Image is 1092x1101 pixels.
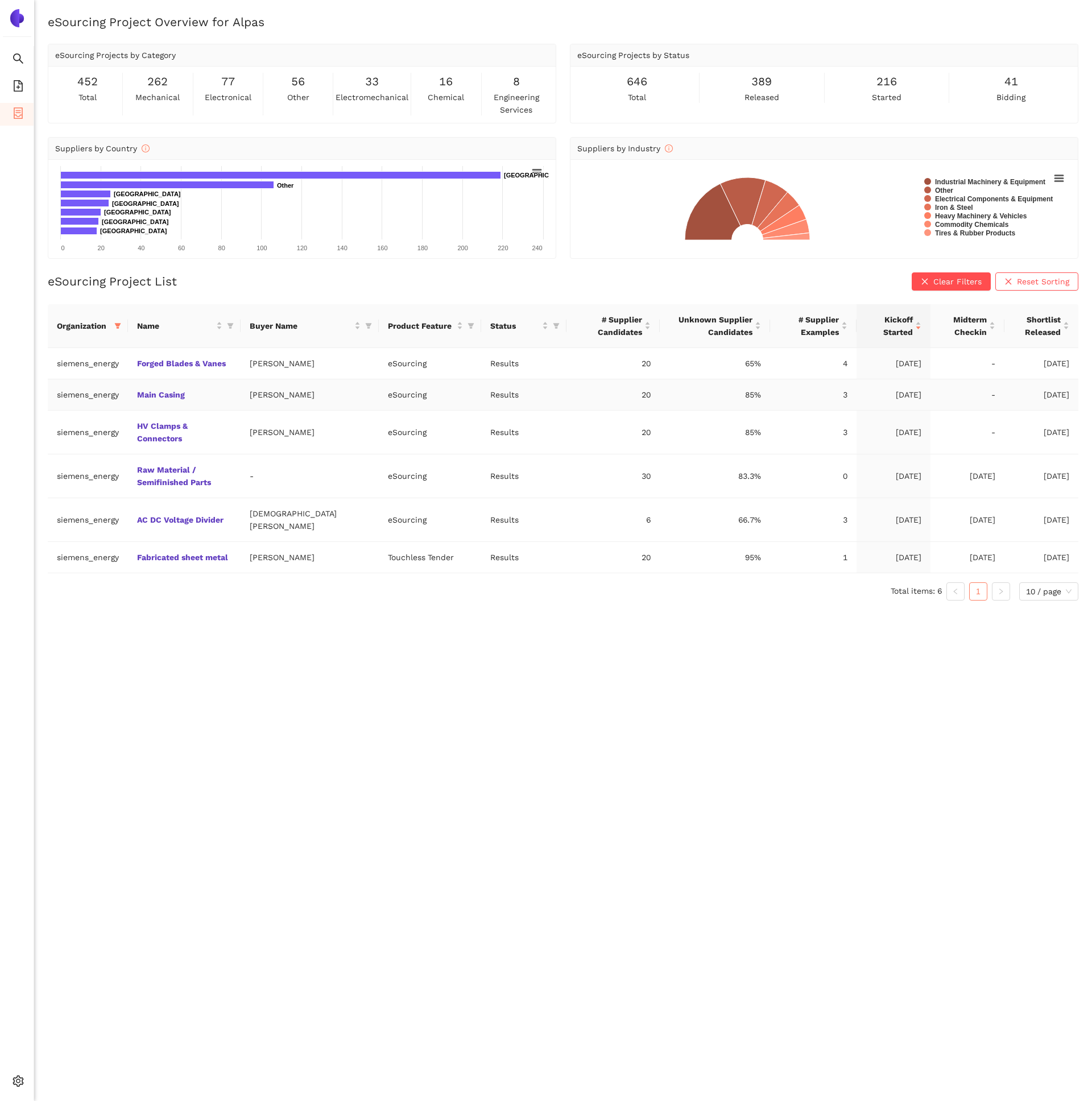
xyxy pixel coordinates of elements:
span: left [952,588,959,595]
span: filter [227,322,234,329]
span: 41 [1004,73,1018,90]
td: eSourcing [379,379,481,411]
td: [DEMOGRAPHIC_DATA][PERSON_NAME] [241,498,379,542]
span: 389 [751,73,772,90]
td: 66.7% [660,498,770,542]
td: [DATE] [930,454,1004,498]
td: Results [481,542,566,573]
td: [DATE] [1004,411,1078,454]
td: 20 [566,379,659,411]
td: - [241,454,379,498]
td: Touchless Tender [379,542,481,573]
td: 30 [566,454,659,498]
text: 40 [138,245,144,251]
th: this column's title is Status,this column is sortable [481,304,566,348]
span: Buyer Name [250,320,352,332]
span: info-circle [142,144,150,152]
td: - [930,379,1004,411]
span: close [921,278,929,287]
td: [DATE] [1004,542,1078,573]
td: siemens_energy [48,454,128,498]
td: siemens_energy [48,411,128,454]
h2: eSourcing Project Overview for Alpas [48,14,1078,30]
text: [GEOGRAPHIC_DATA] [104,209,171,216]
text: 240 [532,245,542,251]
td: [DATE] [857,498,930,542]
text: Other [277,182,294,189]
td: [DATE] [857,454,930,498]
td: 3 [770,411,857,454]
span: file-add [13,76,24,99]
text: 0 [61,245,64,251]
text: 100 [257,245,267,251]
text: 60 [178,245,185,251]
span: 452 [77,73,98,90]
th: this column's title is Unknown Supplier Candidates,this column is sortable [660,304,770,348]
span: mechanical [135,91,180,104]
span: 16 [439,73,453,90]
span: filter [114,322,121,329]
td: eSourcing [379,454,481,498]
text: Iron & Steel [935,204,973,212]
td: Results [481,379,566,411]
span: engineering services [484,91,549,116]
span: bidding [996,91,1025,104]
td: 65% [660,348,770,379]
text: 20 [98,245,105,251]
td: [DATE] [930,542,1004,573]
td: 83.3% [660,454,770,498]
td: [PERSON_NAME] [241,542,379,573]
span: Status [490,320,540,332]
td: [DATE] [857,379,930,411]
td: Results [481,498,566,542]
span: Suppliers by Industry [577,144,673,153]
th: this column's title is Product Feature,this column is sortable [379,304,481,348]
span: filter [225,317,236,334]
span: filter [365,322,372,329]
span: Organization [57,320,110,332]
text: [GEOGRAPHIC_DATA] [504,172,571,179]
span: 33 [365,73,379,90]
td: [PERSON_NAME] [241,348,379,379]
span: 10 / page [1026,583,1072,600]
span: Clear Filters [933,275,982,288]
span: Name [137,320,214,332]
text: Electrical Components & Equipment [935,195,1053,203]
td: [DATE] [1004,379,1078,411]
td: 3 [770,498,857,542]
span: Kickoff Started [866,313,913,338]
span: search [13,49,24,72]
td: - [930,411,1004,454]
td: 6 [566,498,659,542]
td: - [930,348,1004,379]
td: eSourcing [379,498,481,542]
td: Results [481,454,566,498]
th: this column's title is Name,this column is sortable [128,304,241,348]
td: [DATE] [857,348,930,379]
span: filter [363,317,374,334]
th: this column's title is Midterm Checkin,this column is sortable [930,304,1004,348]
td: eSourcing [379,348,481,379]
th: this column's title is Buyer Name,this column is sortable [241,304,379,348]
td: [DATE] [930,498,1004,542]
span: Reset Sorting [1017,275,1069,288]
span: # Supplier Examples [779,313,839,338]
span: Suppliers by Country [55,144,150,153]
span: filter [468,322,474,329]
text: Industrial Machinery & Equipment [935,178,1045,186]
td: 4 [770,348,857,379]
button: closeClear Filters [912,272,991,291]
span: 77 [221,73,235,90]
li: Next Page [992,582,1010,601]
td: 0 [770,454,857,498]
td: [DATE] [1004,348,1078,379]
button: closeReset Sorting [995,272,1078,291]
span: electronical [205,91,251,104]
span: Shortlist Released [1014,313,1061,338]
span: electromechanical [336,91,408,104]
text: [GEOGRAPHIC_DATA] [102,218,169,225]
img: Logo [8,9,26,27]
td: siemens_energy [48,498,128,542]
span: 646 [627,73,647,90]
td: 3 [770,379,857,411]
